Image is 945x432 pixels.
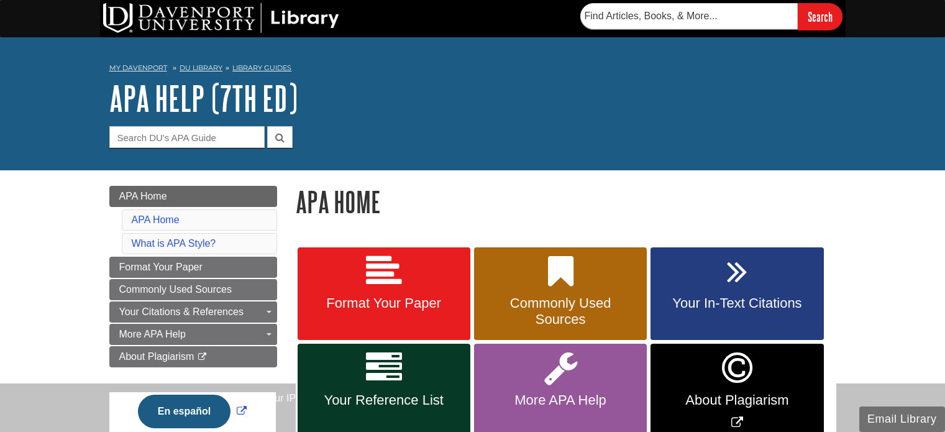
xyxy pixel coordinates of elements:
[109,257,277,278] a: Format Your Paper
[580,3,798,29] input: Find Articles, Books, & More...
[138,395,231,428] button: En español
[109,60,836,80] nav: breadcrumb
[651,247,823,341] a: Your In-Text Citations
[483,392,637,408] span: More APA Help
[119,262,203,272] span: Format Your Paper
[296,186,836,218] h1: APA Home
[119,191,167,201] span: APA Home
[580,3,842,30] form: Searches DU Library's articles, books, and more
[132,238,216,249] a: What is APA Style?
[135,406,250,416] a: Link opens in new window
[132,214,180,225] a: APA Home
[197,353,208,361] i: This link opens in a new window
[859,407,945,432] button: Email Library
[180,63,222,72] a: DU Library
[119,306,244,317] span: Your Citations & References
[307,392,461,408] span: Your Reference List
[483,295,637,328] span: Commonly Used Sources
[109,301,277,323] a: Your Citations & References
[109,186,277,207] a: APA Home
[109,279,277,300] a: Commonly Used Sources
[232,63,291,72] a: Library Guides
[798,3,842,30] input: Search
[109,79,298,117] a: APA Help (7th Ed)
[119,284,232,295] span: Commonly Used Sources
[119,329,186,339] span: More APA Help
[109,126,265,148] input: Search DU's APA Guide
[307,295,461,311] span: Format Your Paper
[109,324,277,345] a: More APA Help
[474,247,647,341] a: Commonly Used Sources
[103,3,339,33] img: DU Library
[660,392,814,408] span: About Plagiarism
[109,63,167,73] a: My Davenport
[119,351,194,362] span: About Plagiarism
[660,295,814,311] span: Your In-Text Citations
[298,247,470,341] a: Format Your Paper
[109,346,277,367] a: About Plagiarism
